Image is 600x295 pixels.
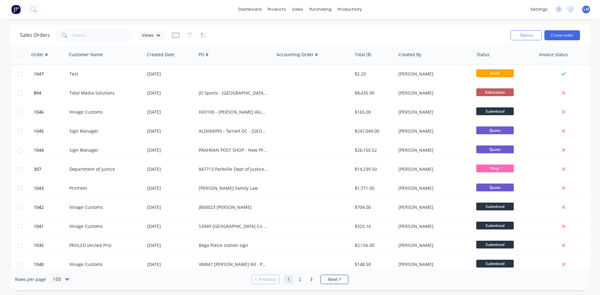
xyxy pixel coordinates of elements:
button: 307 [32,160,69,179]
span: Quote [476,184,514,191]
span: 307 [34,166,41,172]
div: [DATE] [147,204,194,210]
div: VM847 [PERSON_NAME] Rd - Panel [199,261,268,268]
div: [DATE] [147,90,194,96]
div: [PERSON_NAME] [398,147,468,153]
span: 894 [34,90,41,96]
div: Status [477,52,490,58]
div: Vinage Customs [69,261,139,268]
div: [PERSON_NAME] [398,166,468,172]
div: Department of Justice [69,166,139,172]
span: Quote [476,145,514,153]
div: [PERSON_NAME] Family Law [199,185,268,191]
div: $8,435.90 [355,90,391,96]
span: Rows per page [15,276,46,283]
div: purchasing [306,5,335,14]
button: 1035 [32,236,69,255]
a: Page 2 [295,275,305,284]
span: 1040 [34,261,44,268]
span: 1046 [34,109,44,115]
div: Total ($) [355,52,371,58]
div: [DATE] [147,147,194,153]
button: 1044 [32,141,69,160]
div: [PERSON_NAME] [398,223,468,229]
div: products [265,5,289,14]
div: [DATE] [147,261,194,268]
a: Next page [321,276,348,283]
div: Total Media Solutions [69,90,139,96]
div: Accounting Order # [277,52,318,58]
div: Vinage Customs [69,223,139,229]
div: [DATE] [147,128,194,134]
div: JD Sports - [GEOGRAPHIC_DATA] [GEOGRAPHIC_DATA] [199,90,268,96]
div: [PERSON_NAME] [398,242,468,248]
span: Submitted [476,203,514,210]
span: Submitted [476,222,514,229]
div: PO # [198,52,208,58]
div: 847713 Parkville Dept of Justice - REVISED NEW DESIGN [199,166,268,172]
span: 1041 [34,223,44,229]
span: 1042 [34,204,44,210]
div: Bega Police station sign [199,242,268,248]
div: JB00023 [PERSON_NAME] [199,204,268,210]
div: Invoice status [539,52,568,58]
span: 1043 [34,185,44,191]
span: Vinyl [476,165,514,172]
div: Sign Manager [69,147,139,153]
div: [PERSON_NAME] [398,109,468,115]
div: $1,771.00 [355,185,391,191]
div: ALD004993 - Tarneit DC - [GEOGRAPHIC_DATA] Signage - REVISED [199,128,268,134]
div: $26,150.52 [355,147,391,153]
span: 1045 [34,128,44,134]
span: Draft [476,69,514,77]
a: Previous page [252,276,279,283]
div: productivity [335,5,365,14]
span: Submitted [476,260,514,268]
div: Print'em [69,185,139,191]
div: [DATE] [147,71,194,77]
img: Factory [11,5,21,14]
div: [DATE] [147,166,194,172]
span: 1044 [34,147,44,153]
span: Views [142,32,154,38]
button: Create order [544,30,580,40]
div: [PERSON_NAME] [398,90,468,96]
span: LM [583,7,589,12]
div: settings [527,5,551,14]
span: 1035 [34,242,44,248]
div: $14,239.50 [355,166,391,172]
div: [PERSON_NAME] [398,204,468,210]
div: $2.20 [355,71,391,77]
div: [PERSON_NAME] [398,71,468,77]
div: [DATE] [147,109,194,115]
input: Search... [72,29,133,42]
div: Order # [31,52,48,58]
div: $325.16 [355,223,391,229]
div: [PERSON_NAME] [398,261,468,268]
h1: Sales Orders [20,32,50,38]
div: $165.00 [355,109,391,115]
div: [DATE] [147,242,194,248]
div: Sign Manager [69,128,139,134]
div: Customer Name [69,52,103,58]
div: Created Date [147,52,174,58]
div: [DATE] [147,185,194,191]
button: 1047 [32,65,69,83]
div: PRAHRAN POST SHOP - New PFF Signage [199,147,268,153]
button: 1041 [32,217,69,236]
div: PROLED (Arcled Pro) [69,242,139,248]
div: [PERSON_NAME] [398,185,468,191]
button: 894 [32,84,69,102]
span: Submitted [476,107,514,115]
span: Quote [476,126,514,134]
div: $148.50 [355,261,391,268]
button: 1042 [32,198,69,217]
div: $2,156.00 [355,242,391,248]
button: 1046 [32,103,69,121]
span: Next [328,276,337,283]
span: 1047 [34,71,44,77]
div: Vinage Customs [69,204,139,210]
div: Test [69,71,139,77]
div: KK0100 - [PERSON_NAME] Aluminium Panels [199,109,268,115]
span: Fabrication [476,88,514,96]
